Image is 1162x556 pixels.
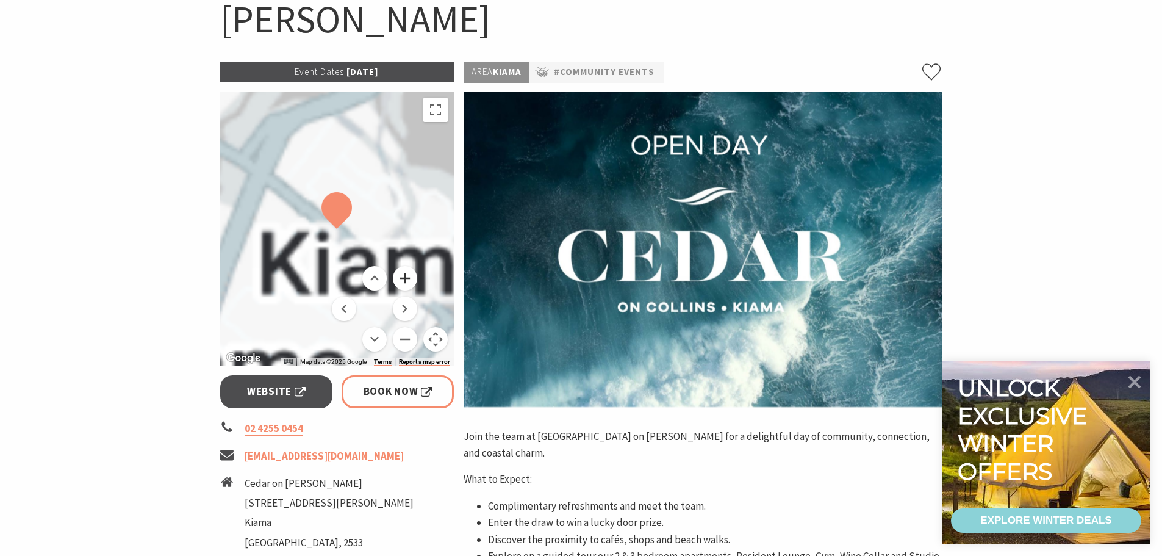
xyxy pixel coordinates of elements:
button: Move down [362,327,387,352]
button: Zoom out [393,327,417,352]
li: Kiama [245,514,414,531]
div: Unlock exclusive winter offers [958,374,1092,485]
li: Enter the draw to win a lucky door prize. [488,514,942,531]
span: Event Dates: [295,66,346,78]
button: Map camera controls [423,327,448,352]
a: Open this area in Google Maps (opens a new window) [223,350,264,366]
button: Zoom in [393,266,417,291]
li: Cedar on [PERSON_NAME] [245,475,414,492]
li: [STREET_ADDRESS][PERSON_NAME] [245,495,414,511]
button: Move right [393,297,417,321]
p: Kiama [464,62,529,83]
a: #Community Events [554,65,655,80]
button: Move left [332,297,356,321]
a: EXPLORE WINTER DEALS [951,508,1141,533]
span: Website [247,383,306,400]
span: Area [472,66,493,78]
p: [DATE] [220,62,454,82]
div: EXPLORE WINTER DEALS [980,508,1111,533]
p: Join the team at [GEOGRAPHIC_DATA] on [PERSON_NAME] for a delightful day of community, connection... [464,428,942,461]
p: What to Expect: [464,471,942,488]
a: Terms (opens in new tab) [374,358,392,366]
a: Report a map error [399,358,450,366]
button: Keyboard shortcuts [284,358,293,366]
button: Toggle fullscreen view [423,98,448,122]
span: Map data ©2025 Google [300,358,367,365]
a: 02 4255 0454 [245,422,303,436]
a: [EMAIL_ADDRESS][DOMAIN_NAME] [245,449,404,463]
li: Discover the proximity to cafés, shops and beach walks. [488,532,942,548]
button: Move up [362,266,387,291]
a: Website [220,375,333,408]
li: [GEOGRAPHIC_DATA], 2533 [245,535,414,551]
img: Google [223,350,264,366]
li: Complimentary refreshments and meet the team. [488,498,942,514]
a: Book Now [342,375,454,408]
span: Book Now [364,383,432,400]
